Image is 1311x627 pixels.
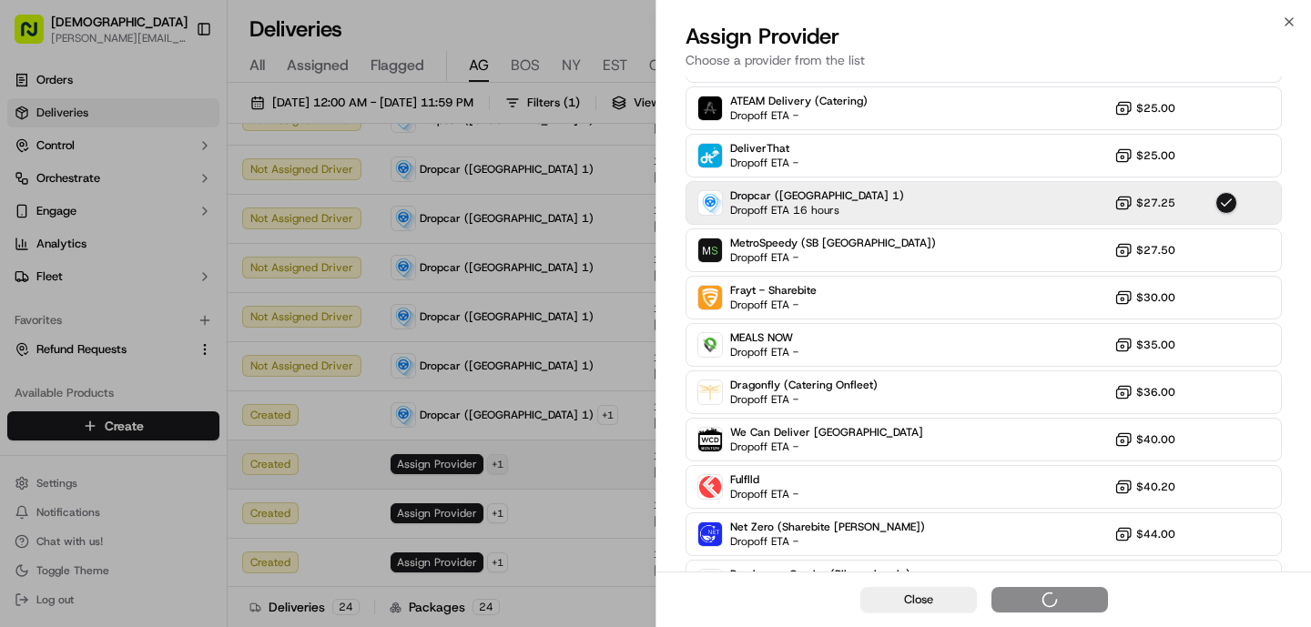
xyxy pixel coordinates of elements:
[1136,527,1175,541] span: $44.00
[730,472,798,487] span: Fulflld
[730,520,925,534] span: Net Zero (Sharebite [PERSON_NAME])
[698,380,722,404] img: Dragonfly (Catering Onfleet)
[686,22,1282,51] h2: Assign Provider
[698,570,722,593] img: Breakaway Courier (Bikes - hourly)
[730,283,817,298] span: Frayt - Sharebite
[1114,194,1175,212] button: $27.25
[730,298,817,312] span: Dropoff ETA -
[1136,385,1175,399] span: $36.00
[1114,241,1175,259] button: $27.50
[1114,525,1175,543] button: $44.00
[172,264,292,282] span: API Documentation
[310,179,331,201] button: Start new chat
[1136,480,1175,494] span: $40.20
[686,51,1282,69] p: Choose a provider from the list
[730,236,936,250] span: MetroSpeedy (SB [GEOGRAPHIC_DATA])
[730,188,904,203] span: Dropcar ([GEOGRAPHIC_DATA] 1)
[62,192,230,207] div: We're available if you need us!
[730,425,923,440] span: We Can Deliver [GEOGRAPHIC_DATA]
[698,144,722,167] img: DeliverThat
[730,250,858,265] span: Dropoff ETA -
[1136,432,1175,447] span: $40.00
[730,534,858,549] span: Dropoff ETA -
[730,203,858,217] span: Dropoff ETA 16 hours
[47,117,328,137] input: Got a question? Start typing here...
[730,156,798,170] span: Dropoff ETA -
[730,440,858,454] span: Dropoff ETA -
[1136,243,1175,258] span: $27.50
[698,238,722,262] img: MetroSpeedy (SB NYC)
[1114,383,1175,401] button: $36.00
[18,266,33,280] div: 📗
[154,266,168,280] div: 💻
[698,191,722,215] img: Dropcar (NYC 1)
[730,94,868,108] span: ATEAM Delivery (Catering)
[1114,147,1175,165] button: $25.00
[698,96,722,120] img: ATEAM Delivery (Catering)
[147,257,300,289] a: 💻API Documentation
[1114,336,1175,354] button: $35.00
[1136,101,1175,116] span: $25.00
[698,475,722,499] img: Fulflld
[1114,99,1175,117] button: $25.00
[181,308,220,322] span: Pylon
[730,330,798,345] span: MEALS NOW
[1114,478,1175,496] button: $40.20
[11,257,147,289] a: 📗Knowledge Base
[730,567,910,581] span: Breakaway Courier (Bikes - hourly)
[730,487,798,501] span: Dropoff ETA -
[730,345,798,359] span: Dropoff ETA -
[18,174,51,207] img: 1736555255976-a54dd68f-1ca7-489b-9aae-adbdc363a1c4
[1136,290,1175,305] span: $30.00
[1136,196,1175,210] span: $27.25
[730,378,878,392] span: Dragonfly (Catering Onfleet)
[730,141,798,156] span: DeliverThat
[1136,338,1175,352] span: $35.00
[36,264,139,282] span: Knowledge Base
[128,308,220,322] a: Powered byPylon
[698,428,722,451] img: We Can Deliver Boston
[18,18,55,55] img: Nash
[698,522,722,546] img: Net Zero (Sharebite Walker)
[62,174,299,192] div: Start new chat
[730,108,858,123] span: Dropoff ETA -
[698,286,722,309] img: Frayt - Sharebite
[1136,148,1175,163] span: $25.00
[1114,430,1175,449] button: $40.00
[1114,288,1175,307] button: $30.00
[860,587,977,612] button: Close
[698,333,722,357] img: MEALS NOW
[18,73,331,102] p: Welcome 👋
[904,592,933,608] span: Close
[730,392,858,407] span: Dropoff ETA -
